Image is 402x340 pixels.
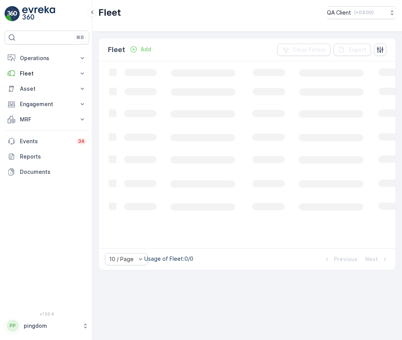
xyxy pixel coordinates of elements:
[327,9,351,16] p: QA Client
[20,116,74,123] p: MRF
[364,255,389,264] button: Next
[5,81,89,96] button: Asset
[108,44,125,55] p: Fleet
[5,134,89,149] a: Events34
[127,45,154,54] button: Add
[365,255,378,263] p: Next
[5,96,89,112] button: Engagement
[5,149,89,164] a: Reports
[334,255,358,263] p: Previous
[78,138,85,144] p: 34
[20,137,72,145] p: Events
[24,322,78,330] p: pingdom
[76,34,84,41] p: ⌘B
[22,6,55,21] img: logo_light-DOdMpM7g.png
[20,153,86,160] p: Reports
[20,54,74,62] p: Operations
[5,66,89,81] button: Fleet
[349,46,366,54] p: Export
[5,112,89,127] button: MRF
[277,44,330,56] button: Clear Filters
[20,100,74,108] p: Engagement
[5,51,89,66] button: Operations
[354,10,374,16] p: ( +03:00 )
[322,255,358,264] button: Previous
[333,44,371,56] button: Export
[141,46,151,53] p: Add
[7,320,19,332] div: PP
[327,6,396,19] button: QA Client(+03:00)
[20,168,86,176] p: Documents
[5,6,20,21] img: logo
[5,318,89,334] button: PPpingdom
[5,164,89,180] a: Documents
[20,85,74,93] p: Asset
[20,70,74,77] p: Fleet
[144,255,193,263] p: Usage of Fleet : 0/0
[98,7,121,19] p: Fleet
[5,312,89,316] span: v 1.50.4
[293,46,326,54] p: Clear Filters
